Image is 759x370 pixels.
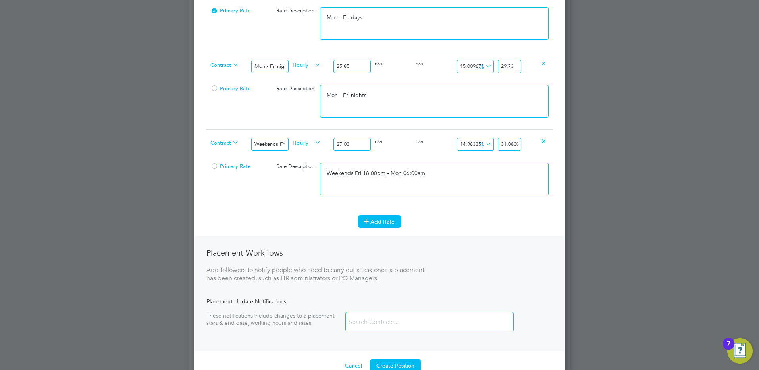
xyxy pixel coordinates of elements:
[346,315,440,329] input: Search Contacts...
[416,60,423,67] span: n/a
[375,138,382,145] span: n/a
[276,7,316,14] span: Rate Description:
[206,266,425,283] div: Add followers to notify people who need to carry out a task once a placement has been created, su...
[210,85,250,92] span: Primary Rate
[375,60,382,67] span: n/a
[358,215,401,228] button: Add Rate
[210,60,239,69] span: Contract
[210,163,250,170] span: Primary Rate
[206,248,425,258] h3: Placement Workflows
[206,312,345,326] div: These notifications include changes to a placement start & end date, working hours and rates.
[476,139,493,148] span: %
[276,85,316,92] span: Rate Description:
[727,338,753,364] button: Open Resource Center, 7 new notifications
[293,138,321,146] span: Hourly
[206,298,553,305] div: Placement Update Notifications
[476,62,493,70] span: %
[416,138,423,145] span: n/a
[276,163,316,170] span: Rate Description:
[210,7,250,14] span: Primary Rate
[293,60,321,69] span: Hourly
[210,138,239,146] span: Contract
[727,344,730,354] div: 7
